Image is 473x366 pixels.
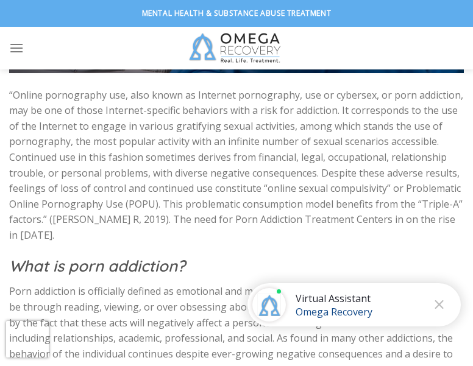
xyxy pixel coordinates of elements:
p: “Online pornography use, also known as Internet pornography, use or cybersex, or porn addiction, ... [9,88,464,244]
strong: Mental Health & Substance Abuse Treatment [142,8,332,18]
img: Omega Recovery [183,27,290,69]
iframe: reCAPTCHA [6,321,49,357]
a: Menu [9,33,24,63]
em: What is porn addiction? [9,256,185,275]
